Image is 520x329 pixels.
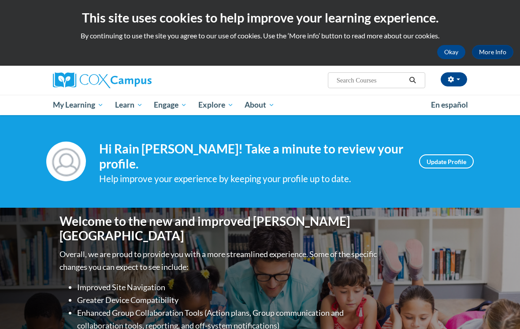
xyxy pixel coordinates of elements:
li: Improved Site Navigation [77,281,379,294]
button: Account Settings [441,72,467,86]
h2: This site uses cookies to help improve your learning experience. [7,9,513,26]
img: Profile Image [46,142,86,181]
span: Engage [154,100,187,110]
span: En español [431,100,468,109]
a: Explore [193,95,239,115]
a: Update Profile [419,154,474,168]
a: My Learning [47,95,109,115]
button: Search [406,75,420,86]
a: Learn [109,95,149,115]
a: Cox Campus [53,72,182,88]
span: Explore [198,100,234,110]
li: Greater Device Compatibility [77,294,379,307]
div: Help improve your experience by keeping your profile up to date. [99,172,406,186]
a: About [239,95,281,115]
img: Cox Campus [53,72,152,88]
div: Main menu [46,95,474,115]
a: More Info [472,45,513,59]
span: My Learning [53,100,104,110]
span: About [245,100,275,110]
h4: Hi Rain [PERSON_NAME]! Take a minute to review your profile. [99,142,406,171]
button: Okay [437,45,465,59]
p: By continuing to use the site you agree to our use of cookies. Use the ‘More info’ button to read... [7,31,513,41]
iframe: Button to launch messaging window [485,294,513,322]
h1: Welcome to the new and improved [PERSON_NAME][GEOGRAPHIC_DATA] [59,214,379,243]
a: En español [425,96,474,114]
input: Search Courses [336,75,406,86]
span: Learn [115,100,143,110]
i:  [409,77,417,84]
p: Overall, we are proud to provide you with a more streamlined experience. Some of the specific cha... [59,248,379,273]
a: Engage [148,95,193,115]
